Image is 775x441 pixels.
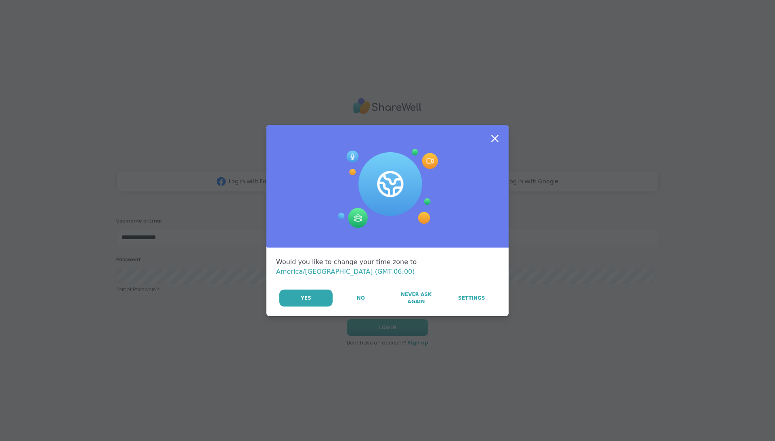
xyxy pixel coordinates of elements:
span: Never Ask Again [393,291,439,305]
span: Settings [458,294,485,302]
span: America/[GEOGRAPHIC_DATA] (GMT-06:00) [276,268,415,275]
button: Yes [279,290,333,307]
button: No [333,290,388,307]
button: Never Ask Again [389,290,443,307]
img: Session Experience [337,149,438,228]
a: Settings [444,290,499,307]
div: Would you like to change your time zone to [276,257,499,277]
span: No [357,294,365,302]
span: Yes [301,294,311,302]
